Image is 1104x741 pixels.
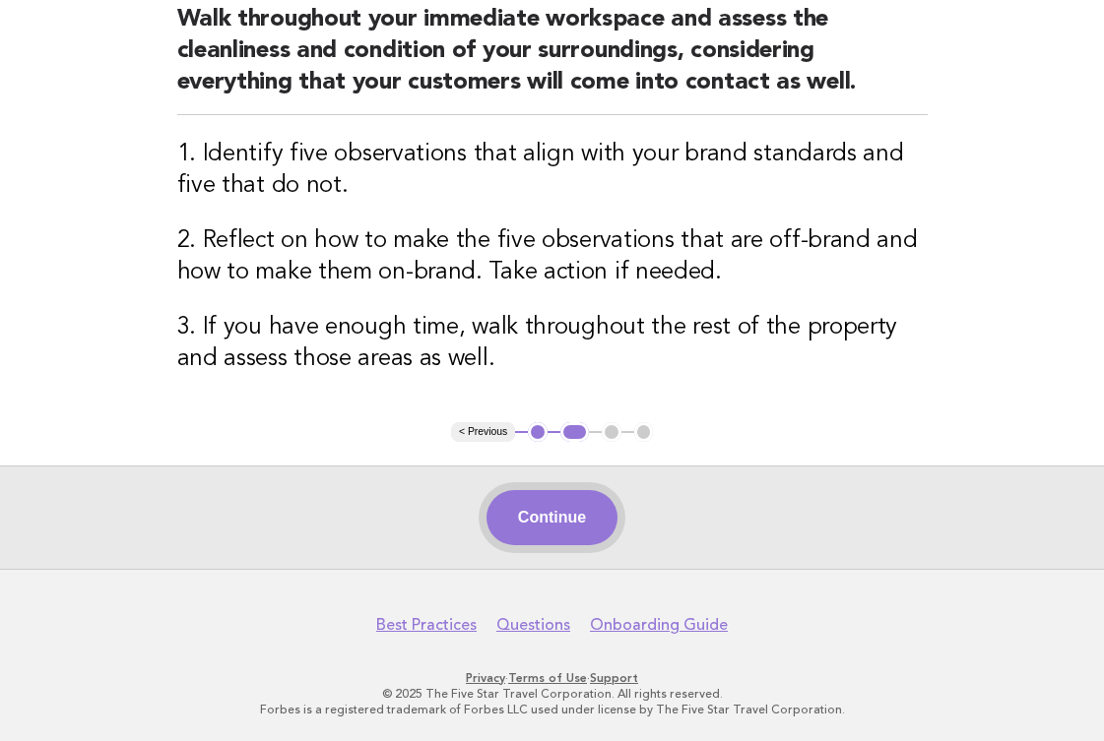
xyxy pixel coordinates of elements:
[487,490,617,545] button: Continue
[590,615,728,635] a: Onboarding Guide
[528,422,548,442] button: 1
[466,671,505,685] a: Privacy
[28,702,1076,717] p: Forbes is a registered trademark of Forbes LLC used under license by The Five Star Travel Corpora...
[177,225,928,288] h3: 2. Reflect on how to make the five observations that are off-brand and how to make them on-brand....
[496,615,570,635] a: Questions
[451,422,515,442] button: < Previous
[28,686,1076,702] p: © 2025 The Five Star Travel Corporation. All rights reserved.
[28,670,1076,686] p: · ·
[177,4,928,115] h2: Walk throughout your immediate workspace and assess the cleanliness and condition of your surroun...
[560,422,589,442] button: 2
[590,671,638,685] a: Support
[177,312,928,375] h3: 3. If you have enough time, walk throughout the rest of the property and assess those areas as well.
[177,139,928,202] h3: 1. Identify five observations that align with your brand standards and five that do not.
[508,671,587,685] a: Terms of Use
[376,615,477,635] a: Best Practices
